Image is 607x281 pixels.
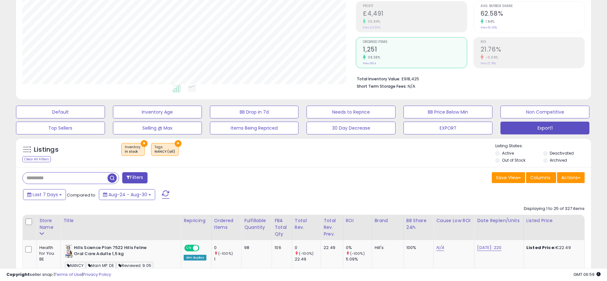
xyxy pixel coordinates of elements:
[375,217,401,224] div: Brand
[375,245,399,251] div: Hill's
[155,145,175,154] span: Tags :
[436,245,444,251] a: N/A
[214,217,239,231] div: Ordered Items
[363,26,380,29] small: Prev: £3,306
[530,174,550,181] span: Columns
[175,140,181,147] button: ×
[357,84,407,89] b: Short Term Storage Fees:
[526,217,582,224] div: Listed Price
[22,156,51,162] div: Clear All Filters
[366,19,380,24] small: 35.84%
[434,215,475,240] th: CSV column name: cust_attr_5_Cause Low ROI
[141,140,148,147] button: ×
[113,106,202,118] button: Inventory Age
[477,217,521,224] div: Date Replen/Units
[363,10,467,19] h2: £4,491
[363,61,376,65] small: Prev: 904
[116,262,153,269] span: Reviewed: 9.05
[366,55,380,60] small: 38.38%
[436,217,472,224] div: Cause Low ROI
[83,271,111,277] a: Privacy Policy
[481,40,584,44] span: ROI
[16,106,105,118] button: Default
[295,256,321,262] div: 22.49
[346,217,369,224] div: ROI
[500,122,589,134] button: Export1
[557,172,585,183] button: Actions
[122,172,147,183] button: Filters
[16,122,105,134] button: Top Sellers
[6,271,30,277] strong: Copyright
[214,245,242,251] div: 0
[113,122,202,134] button: Selling @ Max
[481,61,496,65] small: Prev: 21.78%
[39,217,58,231] div: Store Name
[481,26,497,29] small: Prev: 61.45%
[403,122,492,134] button: EXPORT
[6,272,111,278] div: seller snap | |
[244,245,267,251] div: 98
[125,145,141,154] span: Inventory :
[350,251,365,256] small: (-100%)
[495,143,591,149] p: Listing States:
[481,46,584,54] h2: 21.76%
[108,191,147,198] span: Aug-24 - Aug-30
[475,215,524,240] th: CSV column name: cust_attr_4_Date Replen/Units
[275,245,287,251] div: 106
[34,145,59,154] h5: Listings
[67,192,96,198] span: Compared to:
[483,19,495,24] small: 1.84%
[481,4,584,8] span: Avg. Buybox Share
[214,256,242,262] div: 1
[295,245,321,251] div: 0
[502,157,525,163] label: Out of Stock
[244,217,269,231] div: Fulfillable Quantity
[406,217,431,231] div: BB Share 24h.
[125,149,141,154] div: in stock
[502,150,514,156] label: Active
[184,255,206,261] div: Win BuyBox
[363,46,467,54] h2: 1,251
[185,245,193,251] span: ON
[483,55,498,60] small: -0.09%
[492,172,525,183] button: Save View
[299,251,314,256] small: (-100%)
[155,149,175,154] div: NANCY (all)
[357,76,400,82] b: Total Inventory Value:
[210,106,299,118] button: BB Drop in 7d
[307,106,395,118] button: Needs to Reprice
[307,122,395,134] button: 30 Day Decrease
[295,217,318,231] div: Total Rev.
[481,10,584,19] h2: 62.58%
[477,245,501,251] a: [DATE]: 220
[99,189,155,200] button: Aug-24 - Aug-30
[218,251,233,256] small: (-100%)
[526,245,579,251] div: €22.49
[275,217,289,237] div: FBA Total Qty
[198,245,209,251] span: OFF
[500,106,589,118] button: Non Competitive
[86,262,116,269] span: Main MP: DE
[408,83,415,89] span: N/A
[33,191,58,198] span: Last 7 Days
[184,217,209,224] div: Repricing
[363,4,467,8] span: Profit
[346,256,372,262] div: 5.09%
[573,271,601,277] span: 2025-09-7 06:59 GMT
[323,245,338,251] div: 22.49
[526,245,555,251] b: Listed Price:
[74,245,152,258] b: Hills Science Plan 7522 Hills Feline Oral Care Adulte 1,5 kg
[346,245,372,251] div: 0%
[55,271,82,277] a: Terms of Use
[63,217,178,224] div: Title
[323,217,340,237] div: Total Rev. Prev.
[403,106,492,118] button: BB Price Below Min
[363,40,467,44] span: Ordered Items
[550,150,574,156] label: Deactivated
[39,245,56,262] div: Health for You BE
[210,122,299,134] button: Items Being Repriced
[406,245,429,251] div: 100%
[524,206,585,212] div: Displaying 1 to 25 of 327 items
[65,245,72,258] img: 41T+GZSsrpL._SL40_.jpg
[526,172,556,183] button: Columns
